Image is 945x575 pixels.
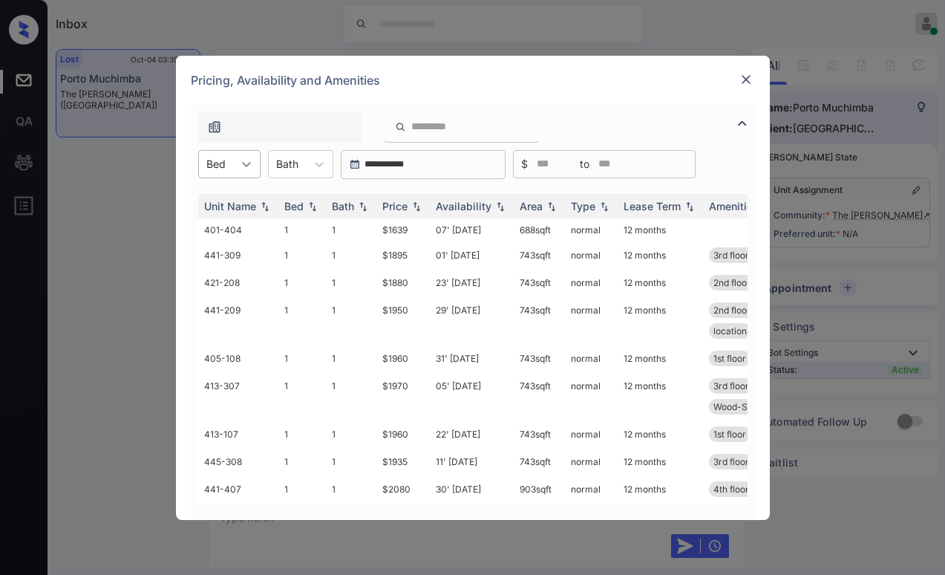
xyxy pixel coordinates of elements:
img: sorting [258,201,272,211]
img: sorting [356,201,370,211]
td: normal [565,420,618,448]
td: 1 [278,372,326,420]
td: 413-103 [198,503,278,530]
td: 445-308 [198,448,278,475]
span: 4th floor [713,484,749,495]
td: 12 months [618,475,703,503]
td: 1 [278,448,326,475]
div: Type [571,200,595,212]
td: 1 [278,241,326,269]
img: sorting [409,201,424,211]
td: $1895 [376,241,430,269]
td: 1 [326,372,376,420]
td: $1935 [376,448,430,475]
img: close [739,72,753,87]
td: 405-108 [198,345,278,372]
td: 1 [278,218,326,241]
td: $1639 [376,218,430,241]
td: 12 months [618,218,703,241]
td: $1970 [376,372,430,420]
td: 1 [326,269,376,296]
td: normal [565,345,618,372]
td: 10' [DATE] [430,503,514,530]
td: 441-309 [198,241,278,269]
td: 1 [278,503,326,530]
td: 12 months [618,241,703,269]
td: $2080 [376,475,430,503]
td: 12 months [618,345,703,372]
img: icon-zuma [207,120,222,134]
span: 2nd floor [713,277,751,288]
td: 688 sqft [514,218,565,241]
td: 1 [278,345,326,372]
td: 31' [DATE] [430,345,514,372]
td: 798 sqft [514,503,565,530]
td: 743 sqft [514,296,565,345]
td: normal [565,475,618,503]
td: 441-209 [198,296,278,345]
td: $2025 [376,503,430,530]
td: 903 sqft [514,475,565,503]
td: $1960 [376,345,430,372]
td: normal [565,503,618,530]
td: normal [565,269,618,296]
span: $ [521,156,528,172]
td: 1 [326,420,376,448]
td: 1 [326,218,376,241]
td: 441-407 [198,475,278,503]
div: Availability [436,200,491,212]
td: 401-404 [198,218,278,241]
td: 413-307 [198,372,278,420]
td: 1 [326,241,376,269]
td: 23' [DATE] [430,269,514,296]
span: 3rd floor [713,456,749,467]
div: Unit Name [204,200,256,212]
td: 1 [278,296,326,345]
span: to [580,156,589,172]
td: 22' [DATE] [430,420,514,448]
td: 1 [278,475,326,503]
td: 1 [326,475,376,503]
div: Bath [332,200,354,212]
span: 1st floor [713,429,746,440]
td: 743 sqft [514,345,565,372]
div: Area [520,200,543,212]
td: 12 months [618,503,703,530]
img: icon-zuma [395,120,406,134]
td: 12 months [618,269,703,296]
td: 743 sqft [514,372,565,420]
span: 1st floor [713,353,746,364]
td: 12 months [618,420,703,448]
td: 743 sqft [514,420,565,448]
td: normal [565,448,618,475]
td: 413-107 [198,420,278,448]
img: sorting [544,201,559,211]
span: 2nd floor [713,305,751,316]
td: 30' [DATE] [430,475,514,503]
td: 743 sqft [514,448,565,475]
div: Amenities [709,200,759,212]
div: Pricing, Availability and Amenities [176,56,770,105]
td: 12 months [618,448,703,475]
span: Wood-Style Floo... [713,401,790,412]
td: normal [565,241,618,269]
td: 07' [DATE] [430,218,514,241]
span: 3rd floor [713,250,749,261]
td: 1 [326,503,376,530]
img: sorting [305,201,320,211]
img: icon-zuma [733,114,751,132]
td: 1 [326,345,376,372]
td: 05' [DATE] [430,372,514,420]
td: 743 sqft [514,241,565,269]
td: 743 sqft [514,269,565,296]
span: location [713,325,747,337]
td: normal [565,296,618,345]
td: 12 months [618,372,703,420]
td: 1 [278,420,326,448]
img: sorting [493,201,508,211]
img: sorting [682,201,697,211]
div: Lease Term [624,200,681,212]
img: sorting [597,201,612,211]
td: 1 [326,296,376,345]
td: 1 [326,448,376,475]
